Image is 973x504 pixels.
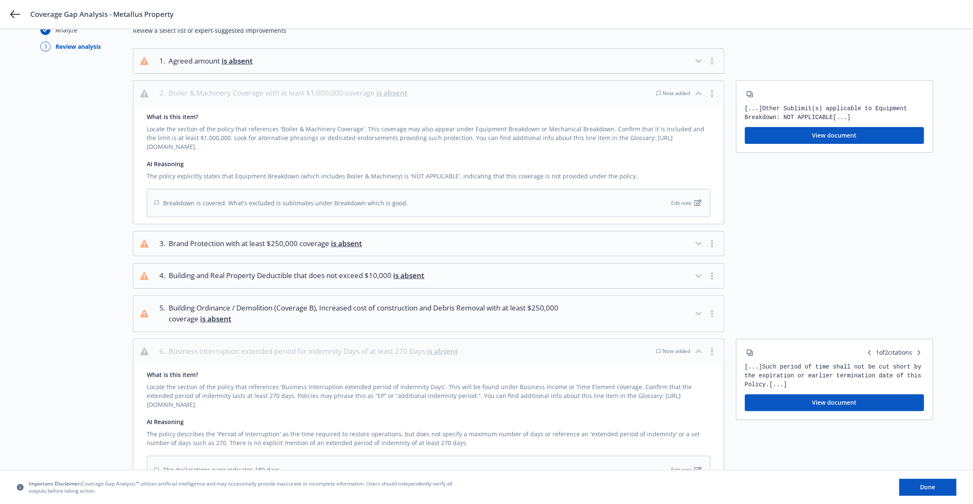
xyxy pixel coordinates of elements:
span: is absent [393,271,424,280]
span: Business Interruption extended period for indemnity Days of at least 270 Days [169,346,458,357]
span: is absent [427,346,458,356]
button: View document [745,394,924,411]
div: The declarations page indicates 180 days. [154,465,281,474]
div: Note added [656,347,690,355]
span: Review a select list of expert-suggested improvements [133,26,933,35]
div: Breakdown is covered. What's excluded is sublimates under Breakdown which is good. [154,199,408,207]
div: AI Reasoning [147,159,710,168]
button: 1.Agreed amount is absent [133,49,724,73]
span: Building and Real Property Deductible that does not exceed $10,000 [169,270,424,281]
div: The policy describes the 'Period of Interruption' as the time required to restore operations, but... [147,426,710,447]
div: 5 . [155,302,165,325]
span: Coverage Gap Analysis - Metallus Property [30,9,174,19]
div: What is this item? [147,112,710,121]
button: 2.Boiler & Machinery Coverage with at least $1,000,000 coverage is absentNote added [133,81,724,105]
div: What is this item? [147,370,710,379]
div: AI Reasoning [147,417,710,426]
div: [...] Such period of time shall not be cut short by the expiration or earlier termination date of... [745,363,924,389]
div: The policy explicitly states that Equipment Breakdown (which includes Boiler & Machinery) is 'NOT... [147,168,710,180]
span: 1 of 2 citations [864,347,924,358]
button: 5.Building Ordinance / Demolition (Coverage B), Increased cost of construction and Debris Removal... [133,296,724,332]
button: View document [745,127,924,144]
div: Note added [656,90,690,97]
div: 1 . [155,56,165,66]
div: 3 [40,42,50,51]
span: Important Disclaimer: [29,480,81,487]
span: Done [920,483,935,491]
div: Locate the section of the policy that references 'Business Interruption extended period of indemn... [147,379,710,409]
span: is absent [376,88,407,98]
div: Locate the section of the policy that references 'Boiler & Machinery Coverage'. This coverage may... [147,121,710,151]
button: Edit note [669,464,703,475]
button: Done [899,479,956,496]
span: Agreed amount [169,56,253,66]
div: Analyze [56,26,77,34]
div: 4 . [155,270,165,281]
span: Brand Protection with at least $250,000 coverage [169,238,362,249]
span: Building Ordinance / Demolition (Coverage B), Increased cost of construction and Debris Removal w... [169,302,573,325]
button: Edit note [669,198,703,208]
span: Coverage Gap Analysis™ utilizes artificial intelligence and may occasionally provide inaccurate o... [29,480,457,494]
button: 3.Brand Protection with at least $250,000 coverage is absent [133,231,724,256]
button: 6.Business Interruption extended period for indemnity Days of at least 270 Days is absentNote added [133,339,724,363]
div: 3 . [155,238,165,249]
span: is absent [222,56,253,66]
span: is absent [200,314,231,324]
span: Boiler & Machinery Coverage with at least $1,000,000 coverage [169,88,407,98]
button: 4.Building and Real Property Deductible that does not exceed $10,000 is absent [133,263,724,288]
div: 6 . [155,346,165,357]
div: 2 . [155,88,165,98]
div: Review analysis [56,42,101,51]
div: [...] Other Sublimit(s) applicable to Equipment Breakdown: NOT APPLICABLE [...] [745,104,924,122]
span: is absent [331,239,362,248]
